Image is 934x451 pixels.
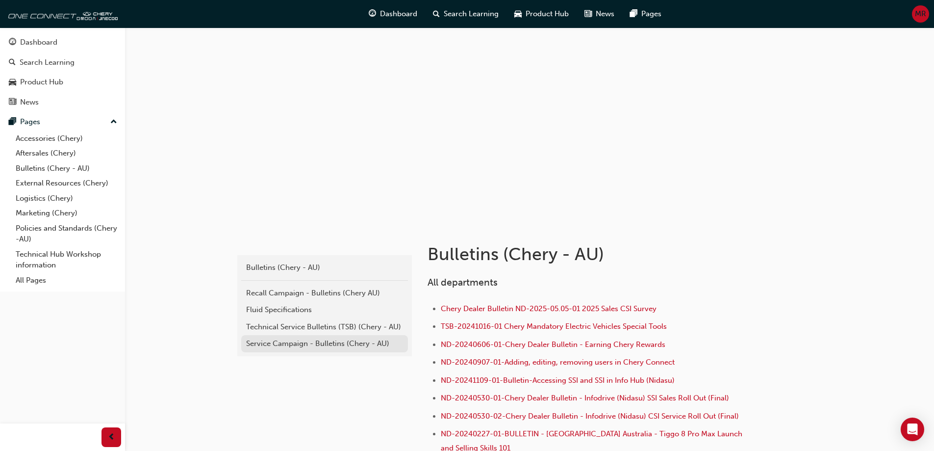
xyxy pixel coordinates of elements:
[433,8,440,20] span: search-icon
[20,97,39,108] div: News
[12,221,121,247] a: Policies and Standards (Chery -AU)
[9,38,16,47] span: guage-icon
[9,58,16,67] span: search-icon
[4,113,121,131] button: Pages
[246,262,403,273] div: Bulletins (Chery - AU)
[630,8,637,20] span: pages-icon
[441,412,739,421] a: ND-20240530-02-Chery Dealer Bulletin - Infodrive (Nidasu) CSI Service Roll Out (Final)
[12,273,121,288] a: All Pages
[596,8,614,20] span: News
[12,176,121,191] a: External Resources (Chery)
[441,340,665,349] a: ND-20240606-01-Chery Dealer Bulletin - Earning Chery Rewards
[20,37,57,48] div: Dashboard
[246,321,403,333] div: Technical Service Bulletins (TSB) (Chery - AU)
[4,73,121,91] a: Product Hub
[526,8,569,20] span: Product Hub
[246,338,403,349] div: Service Campaign - Bulletins (Chery - AU)
[441,376,675,385] a: ND-20241109-01-Bulletin-Accessing SSI and SSI in Info Hub (Nidasu)
[4,31,121,113] button: DashboardSearch LearningProduct HubNews
[20,57,75,68] div: Search Learning
[4,33,121,52] a: Dashboard
[241,285,408,302] a: Recall Campaign - Bulletins (Chery AU)
[428,243,749,265] h1: Bulletins (Chery - AU)
[506,4,577,24] a: car-iconProduct Hub
[428,277,498,288] span: All departments
[361,4,425,24] a: guage-iconDashboard
[425,4,506,24] a: search-iconSearch Learning
[12,247,121,273] a: Technical Hub Workshop information
[5,4,118,24] img: oneconnect
[444,8,499,20] span: Search Learning
[12,206,121,221] a: Marketing (Chery)
[9,98,16,107] span: news-icon
[912,5,929,23] button: MR
[641,8,661,20] span: Pages
[380,8,417,20] span: Dashboard
[241,259,408,276] a: Bulletins (Chery - AU)
[514,8,522,20] span: car-icon
[441,358,675,367] a: ND-20240907-01-Adding, editing, removing users in Chery Connect
[584,8,592,20] span: news-icon
[20,77,63,88] div: Product Hub
[4,93,121,111] a: News
[241,318,408,336] a: Technical Service Bulletins (TSB) (Chery - AU)
[9,78,16,87] span: car-icon
[241,301,408,318] a: Fluid Specifications
[441,322,667,331] a: TSB-20241016-01 Chery Mandatory Electric Vehicles Special Tools
[9,118,16,127] span: pages-icon
[12,191,121,206] a: Logistics (Chery)
[577,4,622,24] a: news-iconNews
[246,288,403,299] div: Recall Campaign - Bulletins (Chery AU)
[241,335,408,352] a: Service Campaign - Bulletins (Chery - AU)
[622,4,669,24] a: pages-iconPages
[12,146,121,161] a: Aftersales (Chery)
[12,161,121,176] a: Bulletins (Chery - AU)
[108,431,115,444] span: prev-icon
[246,304,403,316] div: Fluid Specifications
[369,8,376,20] span: guage-icon
[110,116,117,129] span: up-icon
[441,394,729,402] a: ND-20240530-01-Chery Dealer Bulletin - Infodrive (Nidasu) SSI Sales Roll Out (Final)
[12,131,121,146] a: Accessories (Chery)
[20,116,40,128] div: Pages
[441,304,656,313] a: Chery Dealer Bulletin ND-2025-05.05-01 2025 Sales CSI Survey
[901,418,924,441] div: Open Intercom Messenger
[4,53,121,72] a: Search Learning
[915,8,926,20] span: MR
